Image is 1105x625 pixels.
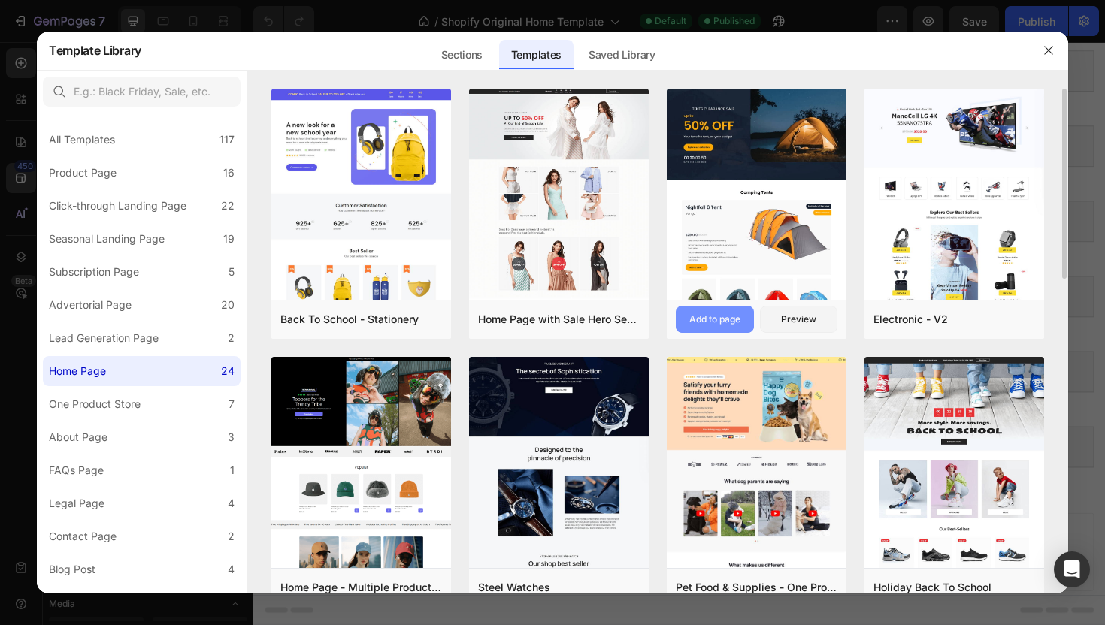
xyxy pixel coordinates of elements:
h2: Template Library [49,31,141,70]
img: tent.png [667,89,846,482]
div: Electronic - V2 [873,310,948,328]
input: E.g.: Black Friday, Sale, etc. [43,77,241,107]
span: Add section [416,491,487,506]
div: 22 [221,197,235,215]
div: Seasonal Landing Page [49,230,165,248]
div: Blog List [49,593,91,611]
div: 4 [228,494,235,512]
div: Open Intercom Messenger [1054,551,1090,587]
div: Sections [429,40,495,70]
div: Add to page [689,312,740,326]
span: Shopify section: media-with-content [371,261,555,279]
div: One Product Store [49,395,141,413]
span: Shopify section: media-with-content [371,420,555,438]
span: inspired by CRO experts [282,543,385,557]
div: 24 [221,362,235,380]
div: Back To School - Stationery [280,310,419,328]
div: Subscription Page [49,263,139,281]
div: Lead Generation Page [49,329,159,347]
div: FAQs Page [49,461,104,479]
div: Legal Page [49,494,104,512]
div: 2 [228,527,235,545]
div: Pet Food & Supplies - One Product Store [676,578,837,596]
div: Choose templates [289,524,380,540]
div: Advertorial Page [49,296,132,314]
div: 5 [229,263,235,281]
button: Add to page [676,306,754,333]
span: Shopify section: section [403,101,524,119]
span: Shopify section: hero [410,22,516,40]
div: Add blank section [517,524,609,540]
span: then drag & drop elements [506,543,618,557]
div: Generate layout [407,524,486,540]
div: Saved Library [577,40,668,70]
div: Holiday Back To School [873,578,991,596]
div: 3 [228,428,235,446]
div: About Page [49,428,107,446]
div: Home Page - Multiple Product - Apparel - Style 4 [280,578,442,596]
div: 1 [230,461,235,479]
span: Shopify section: product-list [392,181,535,199]
div: All Templates [49,131,115,149]
div: 7 [229,395,235,413]
div: 19 [223,230,235,248]
div: 16 [223,164,235,182]
div: 2 [228,593,235,611]
div: Home Page with Sale Hero Section [478,310,640,328]
div: Blog Post [49,560,95,578]
div: 117 [219,131,235,149]
div: 20 [221,296,235,314]
div: Product Page [49,164,117,182]
div: 4 [228,560,235,578]
div: Steel Watches [478,578,550,596]
span: from URL or image [405,543,486,557]
div: Contact Page [49,527,117,545]
div: Home Page [49,362,106,380]
div: 2 [228,329,235,347]
div: Preview [781,312,816,326]
div: Templates [499,40,574,70]
button: Preview [760,306,838,333]
span: Shopify section: collection-list [386,340,540,358]
div: Click-through Landing Page [49,197,186,215]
